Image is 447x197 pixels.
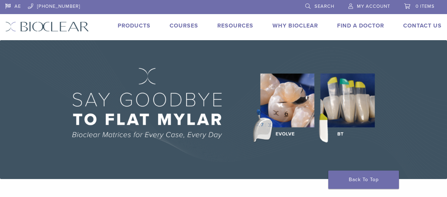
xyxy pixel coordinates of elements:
[5,21,89,32] img: Bioclear
[357,4,390,9] span: My Account
[337,22,384,29] a: Find A Doctor
[314,4,334,9] span: Search
[118,22,151,29] a: Products
[170,22,198,29] a: Courses
[328,171,399,189] a: Back To Top
[272,22,318,29] a: Why Bioclear
[217,22,253,29] a: Resources
[416,4,435,9] span: 0 items
[403,22,442,29] a: Contact Us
